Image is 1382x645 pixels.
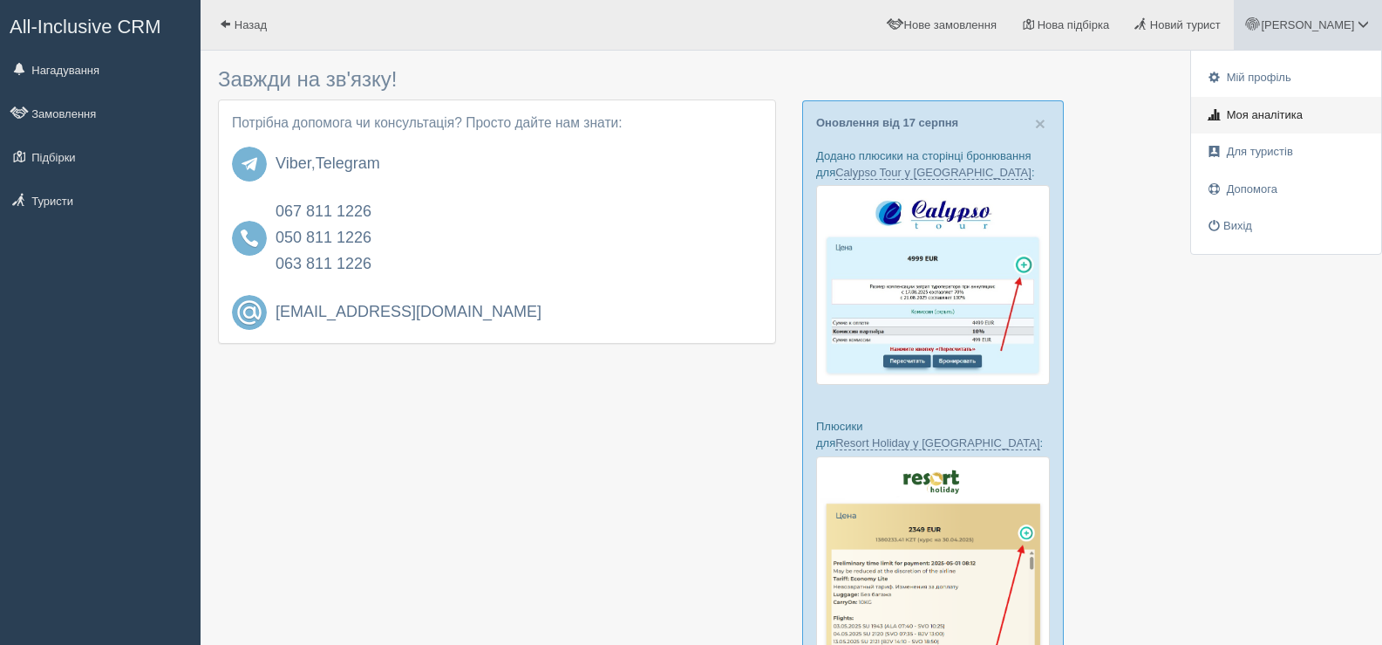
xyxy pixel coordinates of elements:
p: Плюсики для : [816,418,1050,451]
a: Оновлення від 17 серпня [816,116,958,129]
a: 067 811 1226 [276,202,371,220]
a: Для туристів [1191,134,1381,171]
span: Мій профіль [1227,71,1291,84]
a: All-Inclusive CRM [1,1,200,49]
a: Calypso Tour у [GEOGRAPHIC_DATA] [835,166,1031,180]
a: Вихід [1191,208,1381,245]
a: Моя аналітика [1191,97,1381,134]
span: Назад [235,18,267,31]
img: calypso-tour-proposal-crm-for-travel-agency.jpg [816,185,1050,385]
a: [EMAIL_ADDRESS][DOMAIN_NAME] [276,304,762,321]
img: email.svg [232,295,267,330]
h4: , [276,155,762,173]
a: Viber [276,154,311,172]
h3: Завжди на зв'язку! [218,68,776,91]
a: 050 811 1226 [276,229,371,246]
p: Додано плюсики на сторінці бронювання для : [816,148,1050,181]
span: Допомога [1227,182,1277,196]
span: [PERSON_NAME] [1261,18,1354,31]
a: 063 811 1226 [276,255,371,272]
span: × [1035,113,1045,134]
img: phone-1055012.svg [232,221,267,256]
a: Допомога [1191,171,1381,209]
span: Моя аналітика [1227,108,1303,121]
button: Close [1035,114,1045,133]
a: Мій профіль [1191,59,1381,97]
span: Нове замовлення [904,18,997,31]
span: Новий турист [1150,18,1221,31]
a: Telegram [316,154,380,172]
a: Resort Holiday у [GEOGRAPHIC_DATA] [835,436,1039,450]
span: All-Inclusive CRM [10,16,161,38]
span: Для туристів [1227,145,1293,158]
span: Нова підбірка [1038,18,1110,31]
p: Потрібна допомога чи консультація? Просто дайте нам знати: [232,113,762,134]
img: telegram.svg [232,147,267,182]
